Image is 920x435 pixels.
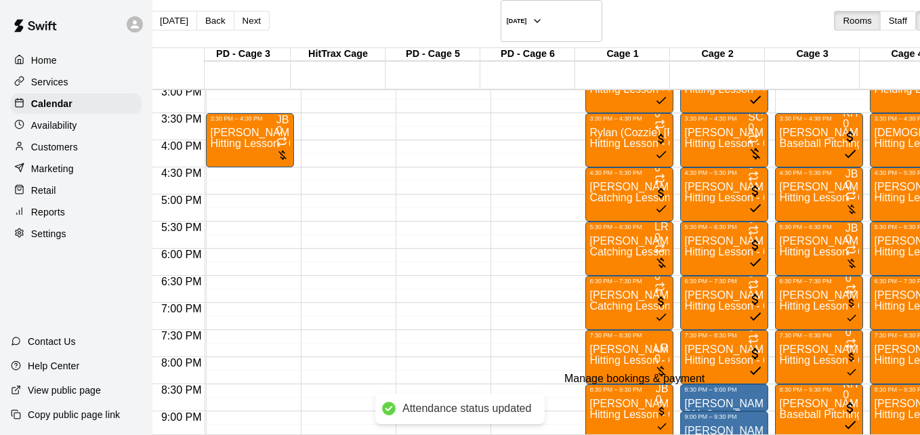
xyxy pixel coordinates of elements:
[654,353,661,365] span: 0
[654,82,668,109] span: All customers have paid
[748,112,763,133] span: Santiago Chirino
[843,379,858,390] div: Kyle Huckaby
[654,162,661,173] span: 0
[779,332,859,339] div: 7:30 PM – 8:30 PM
[158,113,205,125] span: 3:30 PM
[31,205,65,219] p: Reports
[589,138,721,149] span: Hitting Lesson - 60 minutes
[480,48,575,61] div: PD - Cage 6
[654,222,668,243] span: Leo Rojas
[845,285,856,297] span: Recurring event
[845,272,852,284] span: 0
[765,48,860,61] div: Cage 3
[158,384,205,396] span: 8:30 PM
[158,411,205,423] span: 9:00 PM
[684,413,764,420] div: 9:00 PM – 9:30 PM
[589,192,733,203] span: Catching Lesson - 60 minutes
[585,222,673,276] div: 5:30 PM – 6:30 PM: Catching Lesson - 60 minutes
[748,112,763,123] div: Santiago Chirino
[31,227,66,241] p: Settings
[585,167,673,222] div: 4:30 PM – 5:30 PM: Catching Lesson - 60 minutes
[589,246,733,257] span: Catching Lesson - 60 minutes
[196,11,234,30] button: Back
[684,278,764,285] div: 6:30 PM – 7:30 PM
[654,108,661,119] span: 0
[385,48,480,61] div: PD - Cage 5
[779,278,859,285] div: 6:30 PM – 7:30 PM
[28,408,120,421] p: Copy public page link
[843,389,849,400] span: 0
[28,359,79,373] p: Help Center
[843,118,849,129] span: 0
[654,365,668,378] svg: No customers have paid
[656,409,669,435] span: All customers have paid
[748,111,763,123] span: SC
[654,222,668,232] div: Leo Rojas
[210,115,290,122] div: 3:30 PM – 4:30 PM
[748,172,759,184] span: Recurring event
[684,300,816,312] span: Hitting Lesson - 60 minutes
[843,379,858,400] span: Kyle Huckaby
[779,354,911,366] span: Hitting Lesson - 60 minutes
[656,384,669,405] span: Jose Bermudez
[845,169,858,180] div: Jose Bermudez
[158,86,205,98] span: 3:00 PM
[654,245,665,256] span: Recurring event
[684,386,764,393] div: 8:30 PM – 9:00 PM
[845,300,858,327] span: All customers have paid
[210,138,341,149] span: Hitting Lesson - 60 minutes
[779,246,911,257] span: Hitting Lesson - 60 minutes
[291,48,385,61] div: HitTrax Cage
[748,135,759,146] span: Recurring event
[654,343,668,354] div: Leo Rojas
[589,300,733,312] span: Catching Lesson - 60 minutes
[680,384,768,411] div: 8:30 PM – 9:00 PM: Kadi Hodgson
[31,75,68,89] p: Services
[845,246,856,257] span: Recurring event
[654,342,668,354] span: LR
[779,300,911,312] span: Hitting Lesson - 60 minutes
[775,276,863,330] div: 6:30 PM – 7:30 PM: Hitting Lesson - 60 minutes
[684,224,764,230] div: 5:30 PM – 6:30 PM
[748,297,763,326] span: All customers have paid
[680,167,768,222] div: 4:30 PM – 5:30 PM: Hitting Lesson - 60 minutes
[402,402,531,416] div: Attendance status updated
[845,354,858,381] span: All customers have paid
[158,222,205,233] span: 5:30 PM
[656,394,662,405] span: 0
[507,18,527,24] h6: [DATE]
[589,224,669,230] div: 5:30 PM – 6:30 PM
[845,327,852,338] span: 0
[680,113,768,167] div: 3:30 PM – 4:30 PM: Grady Tanner
[158,140,205,152] span: 4:00 PM
[779,115,859,122] div: 3:30 PM – 4:30 PM
[589,386,669,393] div: 8:30 PM – 9:30 PM
[684,409,827,420] span: 70ft Cage Rental - Equipment
[843,108,858,129] span: Kyle Huckaby
[276,115,289,136] span: Jose Bermudez
[670,48,765,61] div: Cage 2
[748,122,754,133] span: 0
[654,343,668,365] span: Leo Rojas
[654,175,665,186] span: Recurring event
[654,232,661,243] span: 0
[656,383,669,394] span: JB
[589,332,669,339] div: 7:30 PM – 8:30 PM
[748,146,763,161] svg: No customers have paid
[680,276,768,330] div: 6:30 PM – 7:30 PM: Hitting Lesson - 60 minutes
[151,11,197,30] button: [DATE]
[158,330,205,341] span: 7:30 PM
[684,115,764,122] div: 3:30 PM – 4:30 PM
[845,233,852,245] span: 0
[589,169,669,176] div: 4:30 PM – 5:30 PM
[31,184,56,197] p: Retail
[158,357,205,369] span: 8:00 PM
[845,179,852,190] span: 0
[845,257,858,270] svg: No customers have paid
[680,330,768,384] div: 7:30 PM – 8:30 PM: Hitting Lesson - 60 minutes
[748,281,759,292] span: Recurring event
[654,299,668,326] span: All customers have paid
[158,276,205,287] span: 6:30 PM
[845,223,858,234] div: Jose Bermudez
[779,169,859,176] div: 4:30 PM – 5:30 PM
